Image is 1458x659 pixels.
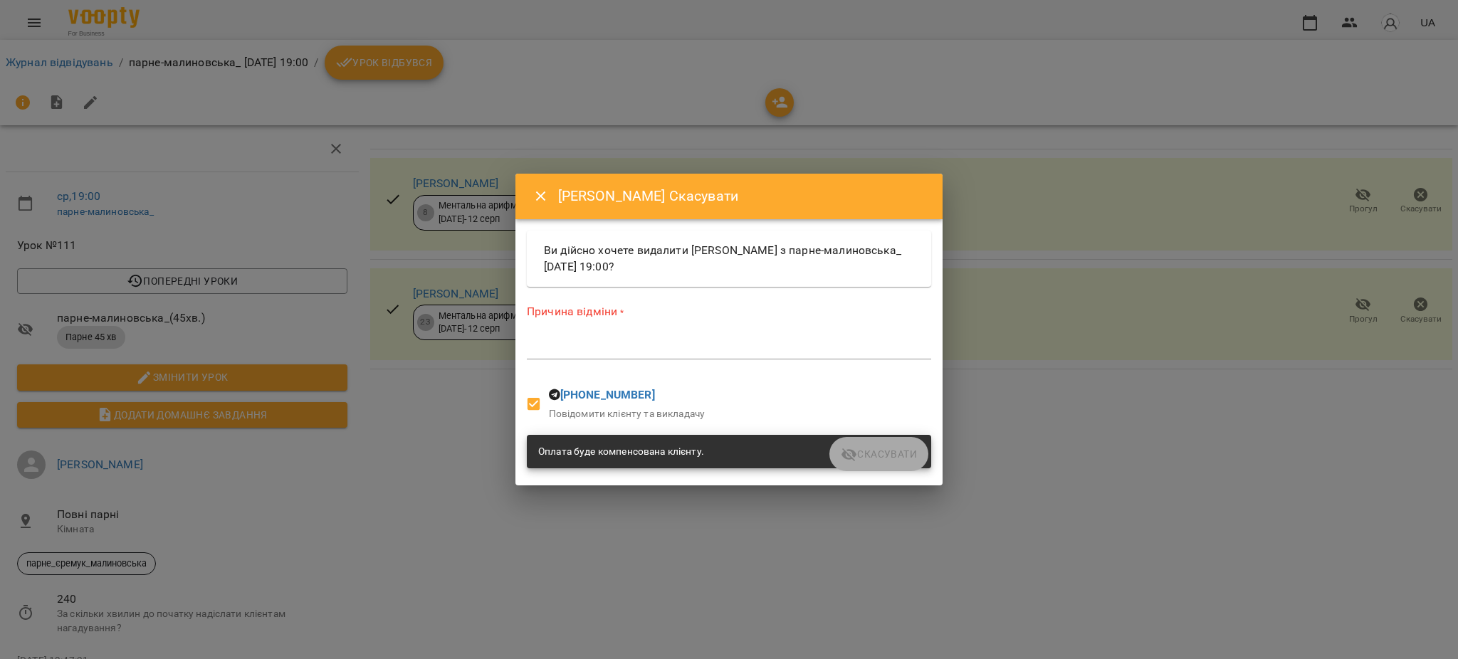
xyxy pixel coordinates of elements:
[538,439,704,465] div: Оплата буде компенсована клієнту.
[549,407,706,421] p: Повідомити клієнту та викладачу
[527,304,931,320] label: Причина відміни
[527,231,931,287] div: Ви дійсно хочете видалити [PERSON_NAME] з парне-малиновська_ [DATE] 19:00?
[524,179,558,213] button: Close
[558,185,925,207] h6: [PERSON_NAME] Скасувати
[560,388,655,401] a: [PHONE_NUMBER]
